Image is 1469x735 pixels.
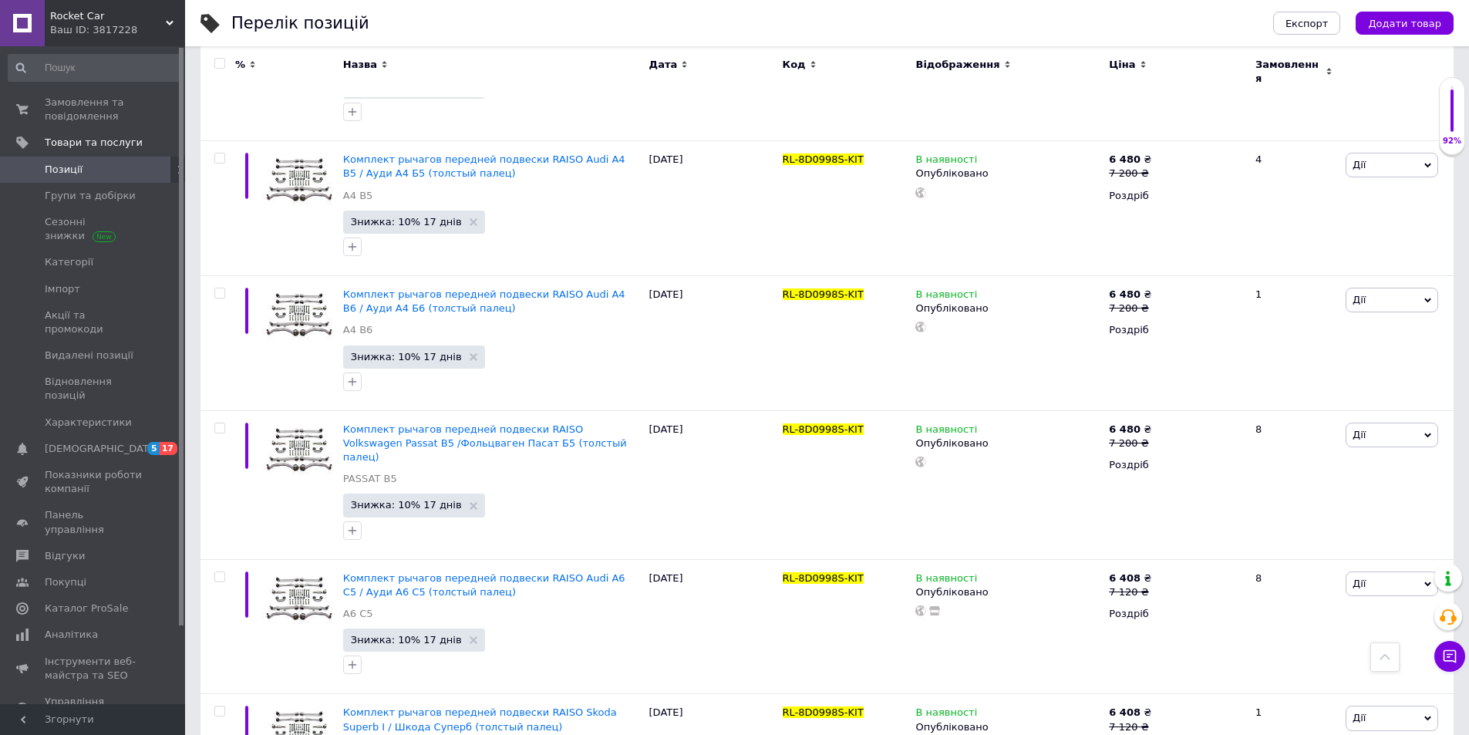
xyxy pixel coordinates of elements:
[45,508,143,536] span: Панель управління
[351,635,462,645] span: Знижка: 10% 17 днів
[1109,458,1242,472] div: Роздріб
[45,349,133,362] span: Видалені позиції
[649,58,678,72] span: Дата
[160,442,177,455] span: 17
[1109,153,1140,165] b: 6 480
[1434,641,1465,672] button: Чат з покупцем
[783,153,864,165] span: RL-8D0998S-KIT
[915,288,977,305] span: В наявності
[645,559,779,694] div: [DATE]
[1109,607,1242,621] div: Роздріб
[262,423,335,477] img: Комплект рычагов передней подвески RAISO Volkswagen Passat B5 /Фольцваген Пасат Б5 (толстый палец)
[343,572,625,598] a: Комплект рычагов передней подвески RAISO Audi A6 C5 / Ауди А6 С5 (толстый палец)
[1255,58,1322,86] span: Замовлення
[45,189,136,203] span: Групи та добірки
[915,302,1101,315] div: Опубліковано
[783,58,806,72] span: Код
[50,9,166,23] span: Rocket Car
[351,352,462,362] span: Знижка: 10% 17 днів
[45,215,143,243] span: Сезонні знижки
[45,416,132,430] span: Характеристики
[45,308,143,336] span: Акції та промокоди
[1285,18,1329,29] span: Експорт
[262,288,335,342] img: Комплект рычагов передней подвески RAISO Audi A4 B6 / Ауди А4 Б6 (толстый палец)
[351,217,462,227] span: Знижка: 10% 17 днів
[915,706,977,723] span: В наявності
[1109,323,1242,337] div: Роздріб
[915,437,1101,450] div: Опубліковано
[1353,294,1366,305] span: Дії
[783,288,864,300] span: RL-8D0998S-KIT
[45,282,80,296] span: Імпорт
[915,58,999,72] span: Відображення
[1109,302,1151,315] div: 7 200 ₴
[1109,288,1151,302] div: ₴
[1246,275,1342,410] div: 1
[1109,423,1140,435] b: 6 480
[343,288,625,314] a: Комплект рычагов передней подвески RAISO Audi A4 B6 / Ауди А4 Б6 (толстый палец)
[1353,712,1366,723] span: Дії
[45,602,128,615] span: Каталог ProSale
[1109,706,1151,720] div: ₴
[645,141,779,276] div: [DATE]
[915,167,1101,180] div: Опубліковано
[343,58,377,72] span: Назва
[45,96,143,123] span: Замовлення та повідомлення
[45,163,83,177] span: Позиції
[1109,58,1135,72] span: Ціна
[645,410,779,559] div: [DATE]
[1109,437,1151,450] div: 7 200 ₴
[1109,585,1151,599] div: 7 120 ₴
[343,607,373,621] a: A6 C5
[343,423,627,463] a: Комплект рычагов передней подвески RAISO Volkswagen Passat B5 /Фольцваген Пасат Б5 (толстый палец)
[147,442,160,455] span: 5
[783,572,864,584] span: RL-8D0998S-KIT
[915,720,1101,734] div: Опубліковано
[1109,288,1140,300] b: 6 480
[1353,578,1366,589] span: Дії
[1353,429,1366,440] span: Дії
[343,153,625,179] a: Комплект рычагов передней подвески RAISO Audi A4 B5 / Ауди А4 Б5 (толстый палец)
[1109,706,1140,718] b: 6 408
[783,706,864,718] span: RL-8D0998S-KIT
[1109,153,1151,167] div: ₴
[1109,572,1140,584] b: 6 408
[1246,410,1342,559] div: 8
[351,500,462,510] span: Знижка: 10% 17 днів
[343,472,397,486] a: PASSAT B5
[645,275,779,410] div: [DATE]
[1273,12,1341,35] button: Експорт
[45,549,85,563] span: Відгуки
[915,423,977,440] span: В наявності
[50,23,185,37] div: Ваш ID: 3817228
[45,442,159,456] span: [DEMOGRAPHIC_DATA]
[1246,559,1342,694] div: 8
[235,58,245,72] span: %
[1246,141,1342,276] div: 4
[45,136,143,150] span: Товари та послуги
[1109,720,1151,734] div: 7 120 ₴
[915,572,977,588] span: В наявності
[45,628,98,642] span: Аналітика
[1368,18,1441,29] span: Додати товар
[1440,136,1464,147] div: 92%
[1109,189,1242,203] div: Роздріб
[343,323,373,337] a: A4 B6
[8,54,182,82] input: Пошук
[1109,571,1151,585] div: ₴
[45,575,86,589] span: Покупці
[45,375,143,403] span: Відновлення позицій
[45,655,143,683] span: Інструменти веб-майстра та SEO
[45,468,143,496] span: Показники роботи компанії
[343,189,373,203] a: A4 B5
[262,571,335,626] img: Комплект рычагов передней подвески RAISO Audi A6 C5 / Ауди А6 С5 (толстый палец)
[343,706,617,732] a: Комплект рычагов передней подвески RAISO Skoda Superb I / Шкода Суперб (толстый палец)
[1353,159,1366,170] span: Дії
[231,15,369,32] div: Перелік позицій
[915,153,977,170] span: В наявності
